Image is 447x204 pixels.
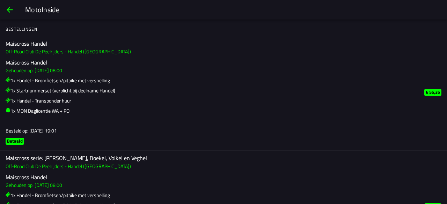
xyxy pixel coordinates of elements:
h3: Gehouden op: [DATE] 08:00 [6,67,419,74]
h3: Gehouden op: [DATE] 08:00 [6,181,419,189]
h3: 1x Handel - Bromfietsen/pitbike met versnelling [6,77,419,84]
h3: Besteld op: [DATE] 19:01 [6,127,419,134]
h2: Maiscross serie: [PERSON_NAME], Boekel, Volkel en Veghel [6,155,419,161]
h3: 1x Handel - Bromfietsen/pitbike met versnelling [6,191,419,199]
h2: Maiscross Handel [6,174,419,181]
h3: Off-Road Club De Peelrijders - Handel ([GEOGRAPHIC_DATA]) [6,48,419,55]
h2: Maiscross Handel [6,40,419,47]
ion-label: Bestellingen [6,26,447,32]
h3: 1x Startnummerset (verplicht bij deelname Handel) [6,87,419,94]
h3: 1x MON Daglicentie WA + PO [6,107,419,114]
ion-badge: € 55,35 [424,89,441,96]
ion-title: MotoInside [18,5,447,15]
h2: Maiscross Handel [6,59,419,66]
ion-badge: Betaald [6,138,24,145]
h3: Off-Road Club De Peelrijders - Handel ([GEOGRAPHIC_DATA]) [6,163,419,170]
h3: 1x Handel - Transponder huur [6,97,419,104]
